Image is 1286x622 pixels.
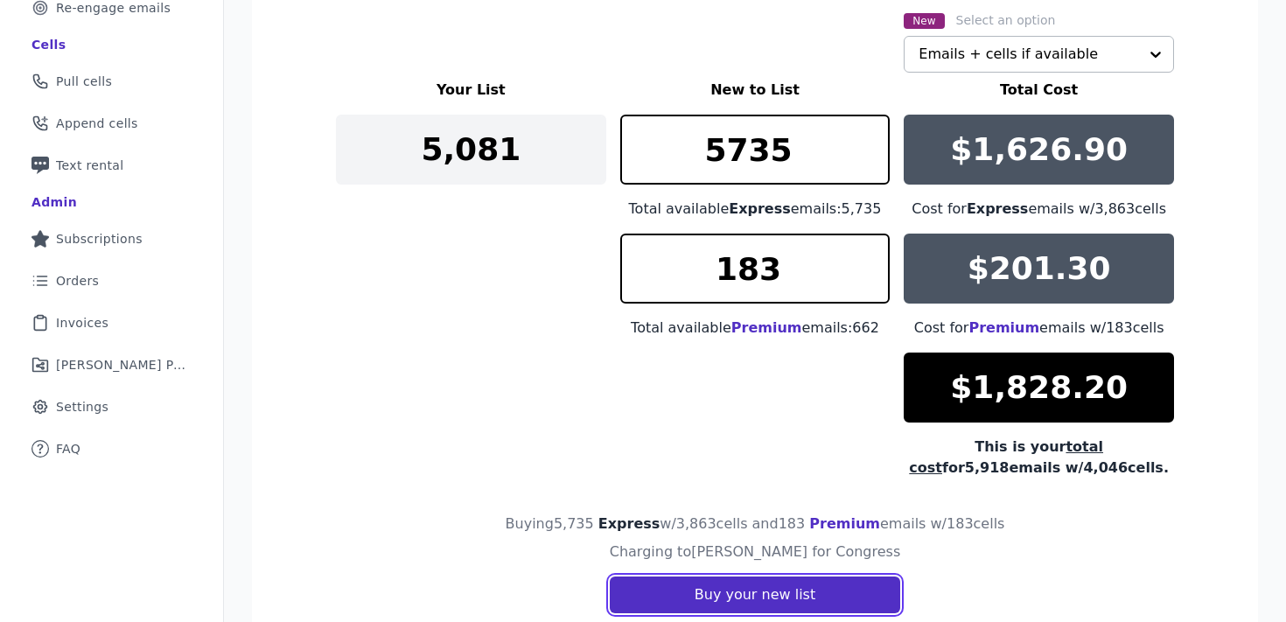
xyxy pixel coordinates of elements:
span: Settings [56,398,108,416]
span: Orders [56,272,99,290]
label: Select an option [956,11,1056,29]
span: Express [598,515,660,532]
span: Express [967,200,1029,217]
h3: Your List [336,80,606,101]
p: $1,626.90 [950,132,1128,167]
button: Buy your new list [610,577,900,613]
span: Append cells [56,115,138,132]
a: Subscriptions [14,220,209,258]
div: Cost for emails w/ 183 cells [904,318,1174,339]
h4: Charging to [PERSON_NAME] for Congress [610,542,901,563]
a: Invoices [14,304,209,342]
span: Text rental [56,157,124,174]
div: Total available emails: 662 [620,318,891,339]
span: Premium [809,515,880,532]
span: Invoices [56,314,108,332]
div: Total available emails: 5,735 [620,199,891,220]
span: Pull cells [56,73,112,90]
a: FAQ [14,430,209,468]
p: $201.30 [968,251,1111,286]
span: Express [729,200,791,217]
a: Settings [14,388,209,426]
span: New [904,13,944,29]
span: FAQ [56,440,80,458]
p: 5,081 [421,132,521,167]
div: Cells [31,36,66,53]
span: Subscriptions [56,230,143,248]
a: Text rental [14,146,209,185]
div: Cost for emails w/ 3,863 cells [904,199,1174,220]
span: [PERSON_NAME] Performance [56,356,188,374]
h4: Buying 5,735 w/ 3,863 cells and 183 emails w/ 183 cells [506,514,1005,535]
div: Admin [31,193,77,211]
a: Append cells [14,104,209,143]
div: This is your for 5,918 emails w/ 4,046 cells. [904,437,1174,479]
p: $1,828.20 [950,370,1128,405]
h3: New to List [620,80,891,101]
a: Orders [14,262,209,300]
span: Premium [968,319,1039,336]
a: Pull cells [14,62,209,101]
a: [PERSON_NAME] Performance [14,346,209,384]
span: Premium [731,319,802,336]
h3: Total Cost [904,80,1174,101]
